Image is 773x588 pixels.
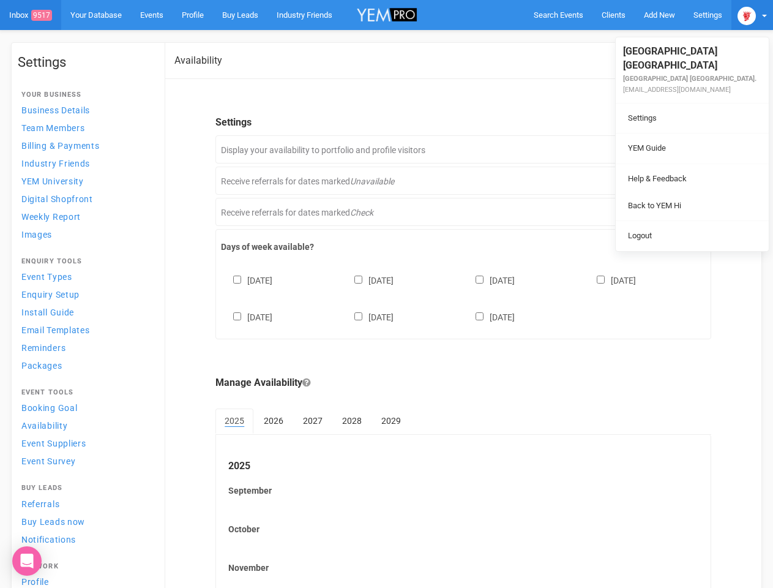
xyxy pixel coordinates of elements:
[18,268,152,285] a: Event Types
[21,123,84,133] span: Team Members
[21,307,74,317] span: Install Guide
[372,409,410,433] a: 2029
[21,194,93,204] span: Digital Shopfront
[350,208,373,217] em: Check
[21,484,149,492] h4: Buy Leads
[623,75,756,83] small: [GEOGRAPHIC_DATA] [GEOGRAPHIC_DATA].
[623,45,717,71] span: [GEOGRAPHIC_DATA] [GEOGRAPHIC_DATA]
[21,290,80,300] span: Enquiry Setup
[21,258,149,265] h4: Enquiry Tools
[18,531,152,548] a: Notifications
[18,357,152,374] a: Packages
[18,208,152,225] a: Weekly Report
[21,230,52,239] span: Images
[21,176,84,186] span: YEM University
[619,167,766,191] a: Help & Feedback
[584,273,636,287] label: [DATE]
[18,155,152,171] a: Industry Friends
[18,304,152,320] a: Install Guide
[619,194,766,218] a: Back to YEM Hi
[602,10,625,20] span: Clients
[342,310,394,323] label: [DATE]
[21,389,149,396] h4: Event Tools
[233,276,241,284] input: [DATE]
[18,119,152,136] a: Team Members
[228,459,698,473] legend: 2025
[255,409,293,433] a: 2026
[18,322,152,338] a: Email Templates
[18,55,152,70] h1: Settings
[215,376,711,390] legend: Manage Availability
[354,276,362,284] input: [DATE]
[463,273,515,287] label: [DATE]
[21,212,81,222] span: Weekly Report
[215,198,711,226] div: Receive referrals for dates marked
[215,135,711,164] div: Display your availability to portfolio and profile visitors
[21,361,62,371] span: Packages
[21,403,77,413] span: Booking Goal
[294,409,332,433] a: 2027
[18,286,152,303] a: Enquiry Setup
[619,137,766,160] a: YEM Guide
[12,546,42,576] div: Open Intercom Messenger
[333,409,371,433] a: 2028
[18,173,152,189] a: YEM University
[21,456,75,466] span: Event Survey
[21,91,149,99] h4: Your Business
[31,10,52,21] span: 9517
[342,273,394,287] label: [DATE]
[18,226,152,243] a: Images
[21,439,86,448] span: Event Suppliers
[21,272,72,282] span: Event Types
[597,276,605,284] input: [DATE]
[215,116,711,130] legend: Settings
[354,312,362,320] input: [DATE]
[619,107,766,130] a: Settings
[228,523,698,535] label: October
[18,399,152,416] a: Booking Goal
[228,562,698,574] label: November
[18,339,152,356] a: Reminders
[221,273,272,287] label: [DATE]
[18,496,152,512] a: Referrals
[233,312,241,320] input: [DATE]
[21,343,65,353] span: Reminders
[476,276,484,284] input: [DATE]
[221,241,706,253] label: Days of week available?
[738,7,756,25] img: open-uri20250107-2-1pbi2ie
[476,312,484,320] input: [DATE]
[18,137,152,154] a: Billing & Payments
[463,310,515,323] label: [DATE]
[18,435,152,451] a: Event Suppliers
[619,224,766,248] a: Logout
[228,484,698,497] label: September
[350,176,394,186] em: Unavailable
[174,55,222,66] h2: Availability
[18,417,152,434] a: Availability
[215,409,253,434] a: 2025
[215,167,711,195] div: Receive referrals for dates marked
[18,102,152,118] a: Business Details
[644,10,675,20] span: Add New
[21,325,90,335] span: Email Templates
[221,310,272,323] label: [DATE]
[21,563,149,570] h4: Network
[623,86,731,94] small: [EMAIL_ADDRESS][DOMAIN_NAME]
[534,10,583,20] span: Search Events
[18,190,152,207] a: Digital Shopfront
[18,453,152,469] a: Event Survey
[21,141,100,151] span: Billing & Payments
[21,105,90,115] span: Business Details
[18,513,152,530] a: Buy Leads now
[21,421,67,431] span: Availability
[21,535,76,545] span: Notifications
